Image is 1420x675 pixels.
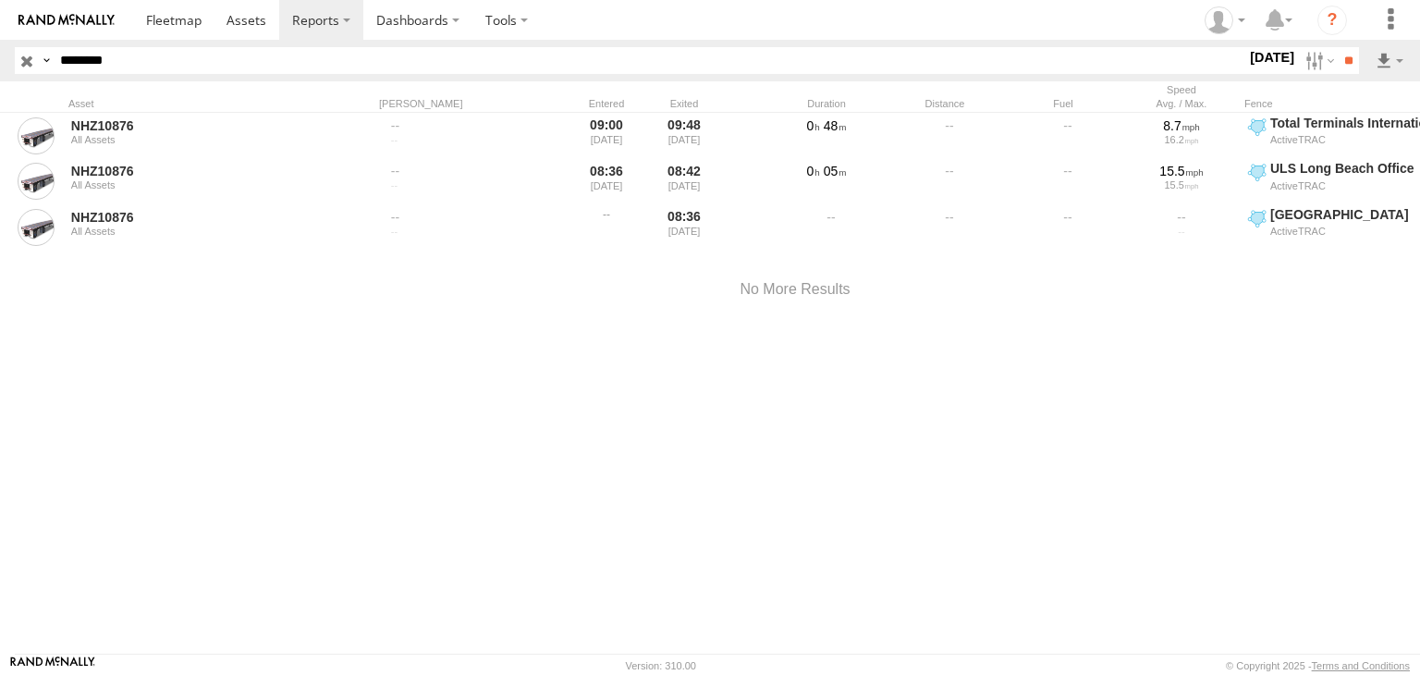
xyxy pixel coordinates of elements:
[71,179,324,190] div: All Assets
[18,14,115,27] img: rand-logo.svg
[379,97,564,110] div: [PERSON_NAME]
[10,657,95,675] a: Visit our Website
[71,226,324,237] div: All Assets
[1129,163,1234,179] div: 15.5
[39,47,54,74] label: Search Query
[1198,6,1252,34] div: Zulema McIntosch
[571,115,642,157] div: 09:00 [DATE]
[71,209,324,226] a: NHZ10876
[807,164,820,178] span: 0
[1246,47,1298,67] label: [DATE]
[571,97,642,110] div: Entered
[1008,97,1119,110] div: Fuel
[771,97,882,110] div: Duration
[889,97,1000,110] div: Distance
[571,206,642,249] div: Entered prior to selected date range
[1129,134,1234,145] div: 16.2
[571,160,642,202] div: 08:36 [DATE]
[1226,660,1410,671] div: © Copyright 2025 -
[649,97,719,110] div: Exited
[1129,179,1234,190] div: 15.5
[1298,47,1338,74] label: Search Filter Options
[1312,660,1410,671] a: Terms and Conditions
[807,118,820,133] span: 0
[824,118,847,133] span: 48
[1129,117,1234,134] div: 8.7
[1317,6,1347,35] i: ?
[649,206,719,249] div: 08:36 [DATE]
[649,160,719,202] div: 08:42 [DATE]
[71,117,324,134] a: NHZ10876
[71,134,324,145] div: All Assets
[1374,47,1405,74] label: Export results as...
[71,163,324,179] a: NHZ10876
[626,660,696,671] div: Version: 310.00
[68,97,327,110] div: Asset
[649,115,719,157] div: 09:48 [DATE]
[824,164,847,178] span: 05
